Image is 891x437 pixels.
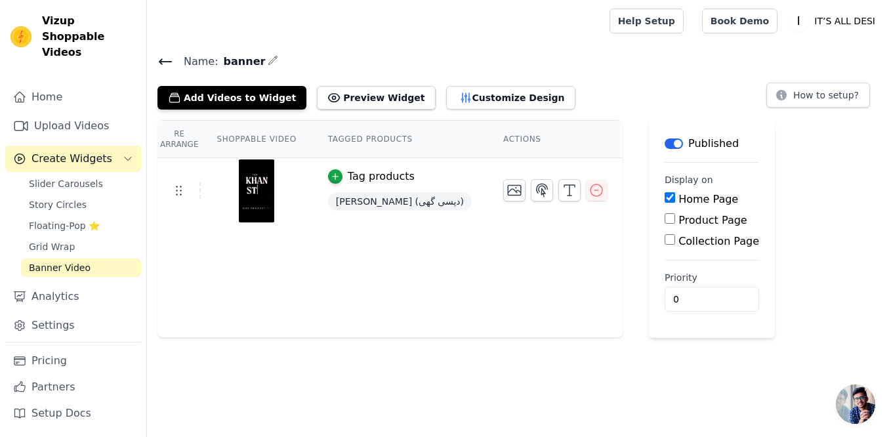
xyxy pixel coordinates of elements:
img: Vizup [10,26,31,47]
a: Grid Wrap [21,238,141,256]
a: Slider Carousels [21,175,141,193]
span: Create Widgets [31,151,112,167]
p: Published [688,136,739,152]
a: Banner Video [21,259,141,277]
button: Preview Widget [317,86,435,110]
span: banner [218,54,266,70]
th: Shoppable Video [201,121,312,158]
span: Grid Wrap [29,240,75,253]
a: Upload Videos [5,113,141,139]
button: Tag products [328,169,415,184]
a: Open chat [836,385,875,424]
text: I [797,14,800,28]
a: Home [5,84,141,110]
span: Slider Carousels [29,177,103,190]
span: Name: [173,54,218,70]
div: Tag products [348,169,415,184]
a: Help Setup [610,9,684,33]
th: Re Arrange [157,121,201,158]
a: Analytics [5,283,141,310]
button: Change Thumbnail [503,179,526,201]
label: Priority [665,271,759,284]
label: Home Page [678,193,738,205]
button: How to setup? [766,83,870,108]
button: Create Widgets [5,146,141,172]
a: How to setup? [766,92,870,104]
label: Collection Page [678,235,759,247]
span: [PERSON_NAME] (دیسی گھی) [328,192,472,211]
p: IT’S ALL DESI [809,9,881,33]
span: Vizup Shoppable Videos [42,13,136,60]
span: Banner Video [29,261,91,274]
a: Floating-Pop ⭐ [21,217,141,235]
a: Settings [5,312,141,339]
button: Customize Design [446,86,575,110]
a: Pricing [5,348,141,374]
span: Story Circles [29,198,87,211]
a: Setup Docs [5,400,141,427]
img: tn-2a1ca97caee1446db2912434f9c38aef.png [238,159,275,222]
button: Add Videos to Widget [157,86,306,110]
span: Floating-Pop ⭐ [29,219,100,232]
a: Story Circles [21,196,141,214]
div: Edit Name [268,52,278,70]
th: Tagged Products [312,121,487,158]
a: Book Demo [702,9,777,33]
label: Product Page [678,214,747,226]
th: Actions [487,121,623,158]
a: Partners [5,374,141,400]
legend: Display on [665,173,713,186]
button: I IT’S ALL DESI [788,9,881,33]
